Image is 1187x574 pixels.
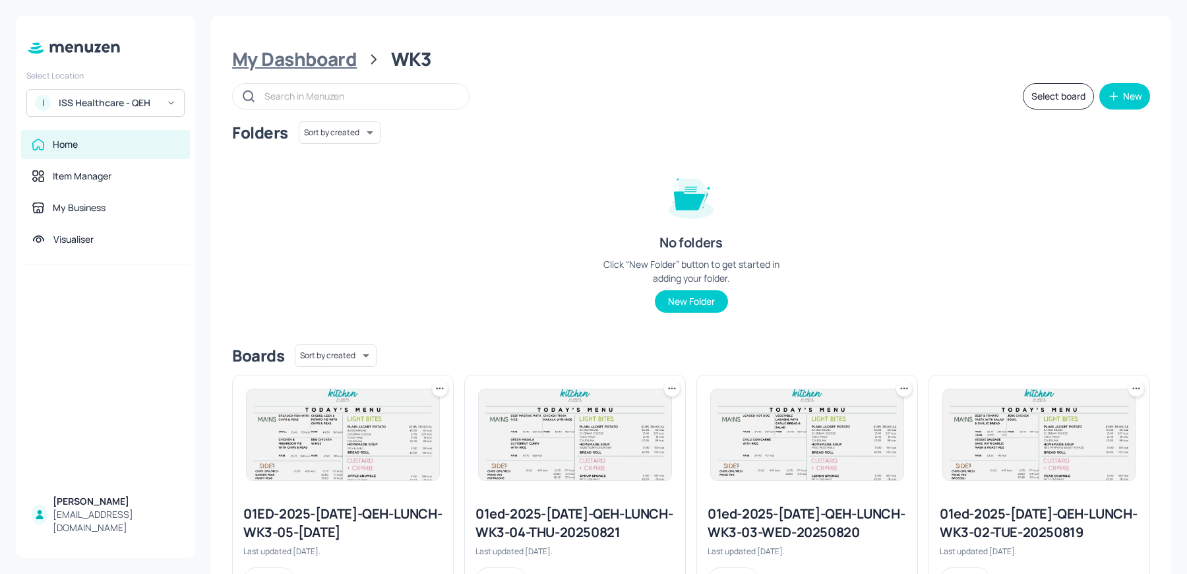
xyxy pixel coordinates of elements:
[26,70,185,81] div: Select Location
[1099,83,1150,110] button: New
[658,162,724,228] img: folder-empty
[53,508,179,534] div: [EMAIL_ADDRESS][DOMAIN_NAME]
[592,257,790,285] div: Click “New Folder” button to get started in adding your folder.
[59,96,158,110] div: ISS Healthcare - QEH
[243,505,442,542] div: 01ED-2025-[DATE]-QEH-LUNCH-WK3-05-[DATE]
[940,505,1139,542] div: 01ed-2025-[DATE]-QEH-LUNCH-WK3-02-TUE-20250819
[35,95,51,111] div: I
[475,505,675,542] div: 01ed-2025-[DATE]-QEH-LUNCH-WK3-04-THU-20250821
[391,48,432,71] div: WK3
[247,389,439,480] img: 2025-08-22-17558502494373kwx6cfkyf6.jpeg
[295,342,377,369] div: Sort by created
[708,505,907,542] div: 01ed-2025-[DATE]-QEH-LUNCH-WK3-03-WED-20250820
[53,233,94,246] div: Visualiser
[232,48,357,71] div: My Dashboard
[53,138,78,151] div: Home
[243,546,442,557] div: Last updated [DATE].
[711,389,903,480] img: 2025-08-20-1755681383292ygjmcodds9.jpeg
[232,345,284,366] div: Boards
[53,495,179,508] div: [PERSON_NAME]
[655,290,728,313] button: New Folder
[53,170,111,183] div: Item Manager
[1123,92,1142,101] div: New
[708,546,907,557] div: Last updated [DATE].
[940,546,1139,557] div: Last updated [DATE].
[1023,83,1094,110] button: Select board
[943,389,1136,480] img: 2025-08-19-175559905045392dvvmnjy87.jpeg
[53,201,106,214] div: My Business
[232,122,288,143] div: Folders
[479,389,671,480] img: 2025-08-21-17557757062616t9hmk7m5xe.jpeg
[264,86,456,106] input: Search in Menuzen
[659,234,722,252] div: No folders
[475,546,675,557] div: Last updated [DATE].
[299,119,380,146] div: Sort by created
